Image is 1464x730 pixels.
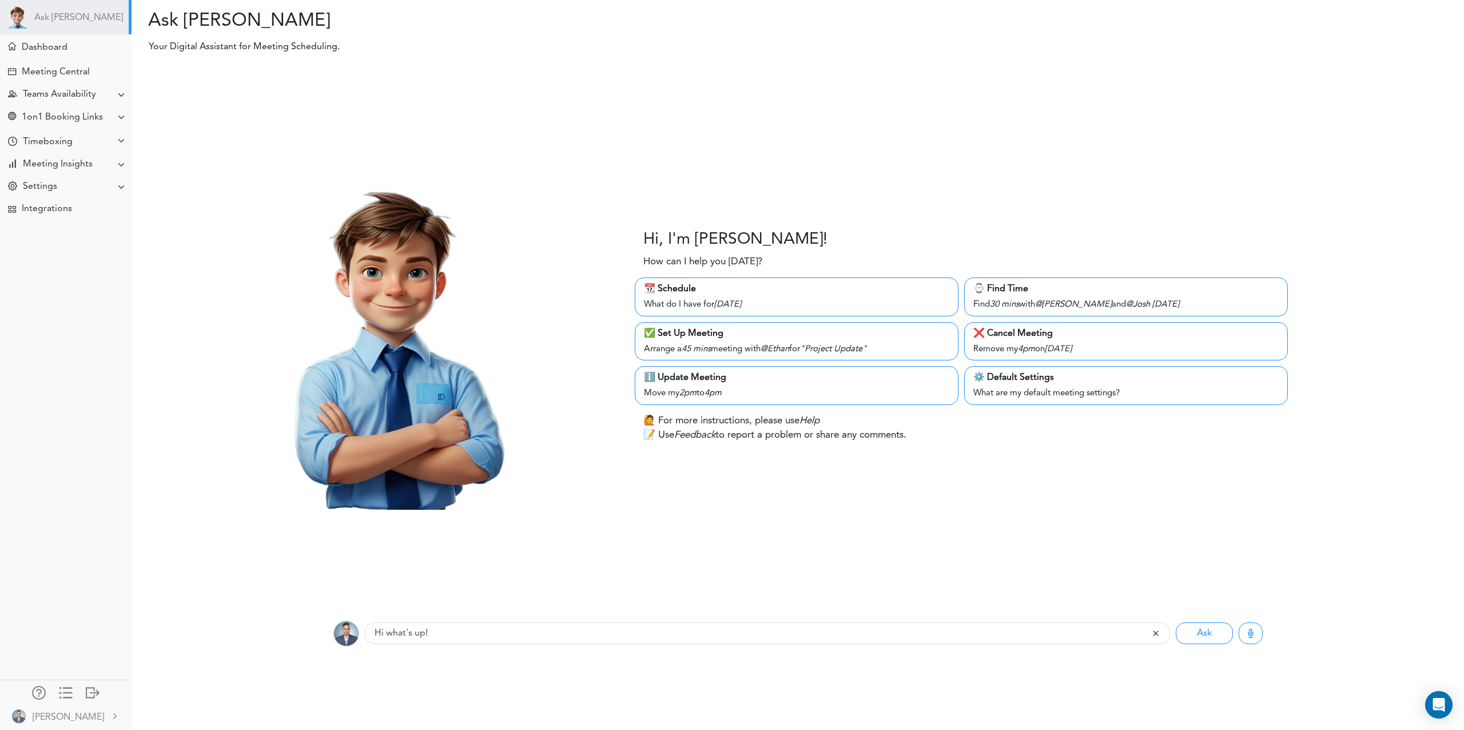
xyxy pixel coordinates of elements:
div: Meeting Central [22,67,90,78]
i: [DATE] [1045,345,1072,354]
img: BWv8PPf8N0ctf3JvtTlAAAAAASUVORK5CYII= [333,621,359,646]
i: 45 mins [682,345,711,354]
div: ℹ️ Update Meeting [644,371,949,384]
div: Dashboard [22,42,67,53]
div: Teams Availability [23,89,96,100]
i: @Ethan [761,345,789,354]
i: [DATE] [1152,300,1179,309]
h2: Ask [PERSON_NAME] [140,10,789,32]
div: Log out [86,686,100,697]
div: TEAMCAL AI Workflow Apps [8,205,16,213]
i: 2pm [679,389,697,398]
button: Ask [1176,622,1233,644]
div: Show only icons [59,686,73,697]
i: Help [799,416,819,426]
div: ⚙️ Default Settings [973,371,1279,384]
div: Share Meeting Link [8,112,16,123]
div: Timeboxing [23,137,73,148]
i: "Project Update" [800,345,867,354]
p: 📝 Use to report a problem or share any comments. [643,428,906,443]
div: What are my default meeting settings? [973,384,1279,400]
div: ✅ Set Up Meeting [644,327,949,340]
i: 4pm [705,389,722,398]
div: [PERSON_NAME] [33,711,104,724]
div: 📆 Schedule [644,282,949,296]
div: ⌚️ Find Time [973,282,1279,296]
img: Theo.png [218,164,564,510]
i: 30 mins [990,300,1019,309]
div: Move my to [644,384,949,400]
img: BWv8PPf8N0ctf3JvtTlAAAAAASUVORK5CYII= [12,709,26,723]
div: What do I have for [644,296,949,312]
div: Meeting Dashboard [8,42,16,50]
div: Remove my on [973,340,1279,356]
i: 4pm [1018,345,1035,354]
a: Change side menu [59,686,73,702]
div: 1on1 Booking Links [22,112,103,123]
a: Ask [PERSON_NAME] [34,13,123,23]
div: Find with and [973,296,1279,312]
div: Create Meeting [8,68,16,76]
a: [PERSON_NAME] [1,703,130,729]
a: Manage Members and Externals [32,686,46,702]
div: Time Your Goals [8,137,17,148]
div: Manage Members and Externals [32,686,46,697]
i: @[PERSON_NAME] [1035,300,1112,309]
h3: Hi, I'm [PERSON_NAME]! [643,231,828,250]
div: Arrange a meeting with for [644,340,949,356]
p: How can I help you [DATE]? [643,255,762,269]
div: Settings [23,181,57,192]
div: Open Intercom Messenger [1425,691,1453,719]
i: @Josh [1126,300,1150,309]
i: Feedback [674,430,715,440]
div: Meeting Insights [23,159,93,170]
p: Your Digital Assistant for Meeting Scheduling. [141,40,1073,54]
img: Powered by TEAMCAL AI [6,6,29,29]
i: [DATE] [714,300,741,309]
div: ❌ Cancel Meeting [973,327,1279,340]
p: 🙋 For more instructions, please use [643,414,819,429]
div: Integrations [22,204,72,215]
